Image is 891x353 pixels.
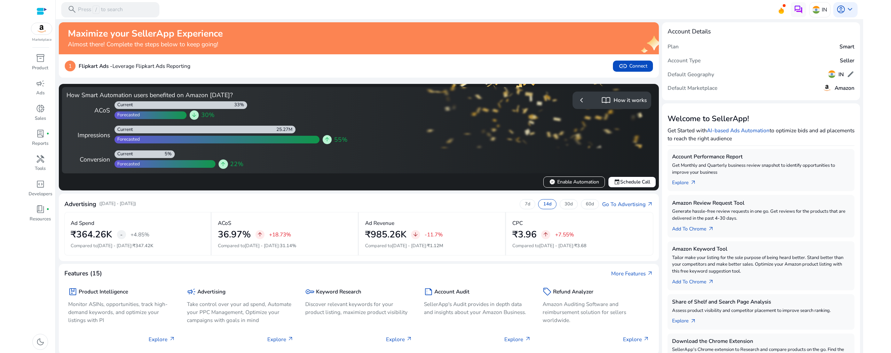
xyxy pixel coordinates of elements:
a: Go To Advertisingarrow_outward [602,200,653,208]
h5: Amazon [835,85,854,91]
span: key [305,287,314,296]
a: Add To Chrome [672,275,720,286]
span: summarize [424,287,433,296]
span: sell [543,287,552,296]
span: campaign [187,287,196,296]
h5: Account Type [668,57,701,64]
p: 14d [543,201,552,207]
div: Current [115,151,133,157]
h5: Refund Analyzer [553,289,593,295]
h5: Amazon Keyword Tool [672,246,850,252]
span: - [120,230,123,239]
span: fiber_manual_record [46,132,49,135]
div: 25.27M [276,127,295,133]
span: dark_mode [36,337,45,346]
span: keyboard_arrow_down [845,5,854,14]
span: search [68,5,77,14]
div: 5% [165,151,175,157]
a: donut_smallSales [28,103,53,128]
h3: Welcome to SellerApp! [668,114,854,123]
span: Connect [618,62,647,71]
span: ₹347.42K [133,243,153,249]
h5: How it works [614,97,647,103]
span: arrow_outward [708,279,714,285]
button: verifiedEnable Automation [543,176,605,188]
span: Schedule Call [614,178,650,186]
h5: Plan [668,44,679,50]
a: Explorearrow_outward [672,176,702,187]
div: Forecasted [115,161,140,167]
p: -11.7% [425,232,443,237]
span: arrow_outward [647,201,653,207]
h4: Account Details [668,28,711,35]
p: Tailor make your listing for the sole purpose of being heard better. Stand better than your compe... [672,254,850,275]
span: arrow_downward [412,232,419,238]
p: ([DATE] - [DATE]) [99,201,136,207]
h5: Product Intelligence [79,289,128,295]
span: arrow_outward [690,180,696,186]
button: eventSchedule Call [608,176,656,188]
span: arrow_upward [543,232,549,238]
h5: Smart [839,44,854,50]
p: Compared to : [365,243,499,250]
span: ₹3.68 [574,243,586,249]
span: book_4 [36,205,45,214]
h2: ₹3.96 [512,229,537,240]
h5: Account Performance Report [672,154,850,160]
img: in.svg [828,70,836,78]
span: [DATE] - [DATE] [392,243,426,249]
p: Reports [32,140,48,147]
div: 33% [234,102,247,108]
p: Tools [35,165,46,172]
p: Generate hassle-free review requests in one go. Get reviews for the products that are delivered i... [672,208,850,222]
h5: Keyword Research [316,289,361,295]
a: lab_profilefiber_manual_recordReports [28,128,53,153]
p: Take control over your ad spend, Automate your PPC Management, Optimize your campaigns with goals... [187,300,294,324]
p: Get Monthly and Quarterly business review snapshot to identify opportunities to improve your busi... [672,162,850,176]
span: fiber_manual_record [46,208,49,211]
div: Current [115,102,133,108]
p: Sales [35,115,46,122]
span: 22% [230,159,243,168]
a: Add To Chrome [672,222,720,233]
span: arrow_upward [220,161,226,167]
h5: Seller [840,57,854,64]
span: Enable Automation [549,178,599,186]
span: 55% [334,135,347,144]
span: inventory_2 [36,54,45,63]
span: [DATE] - [DATE] [539,243,573,249]
button: linkConnect [613,61,653,72]
img: amazon.svg [822,83,831,92]
h4: Advertising [64,201,96,208]
p: Amazon Auditing Software and reimbursement solution for sellers worldwide. [543,300,650,324]
p: IN [822,3,827,16]
a: inventory_2Product [28,52,53,77]
span: link [618,62,628,71]
a: More Featuresarrow_outward [611,269,653,277]
p: Product [32,65,48,72]
span: lab_profile [36,129,45,138]
div: Forecasted [115,136,140,143]
span: arrow_outward [406,336,412,342]
h5: Default Marketplace [668,85,717,91]
span: account_circle [836,5,845,14]
p: Marketplace [32,37,52,42]
span: arrow_outward [643,336,649,342]
span: arrow_outward [287,336,294,342]
span: 30% [201,110,214,119]
span: ₹1.12M [427,243,443,249]
span: arrow_outward [647,270,653,277]
p: Compared to : [71,243,204,250]
p: Discover relevant keywords for your product listing, maximize product visibility [305,300,412,316]
p: Compared to : [218,243,352,250]
a: book_4fiber_manual_recordResources [28,203,53,228]
h5: IN [838,71,844,78]
p: 60d [586,201,594,207]
p: Assess product visibility and competitor placement to improve search ranking. [672,307,850,314]
p: Ad Spend [71,219,94,227]
p: 30d [565,201,573,207]
p: +18.73% [269,232,291,237]
p: 7d [525,201,530,207]
span: arrow_upward [257,232,263,238]
div: ACoS [66,106,110,115]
